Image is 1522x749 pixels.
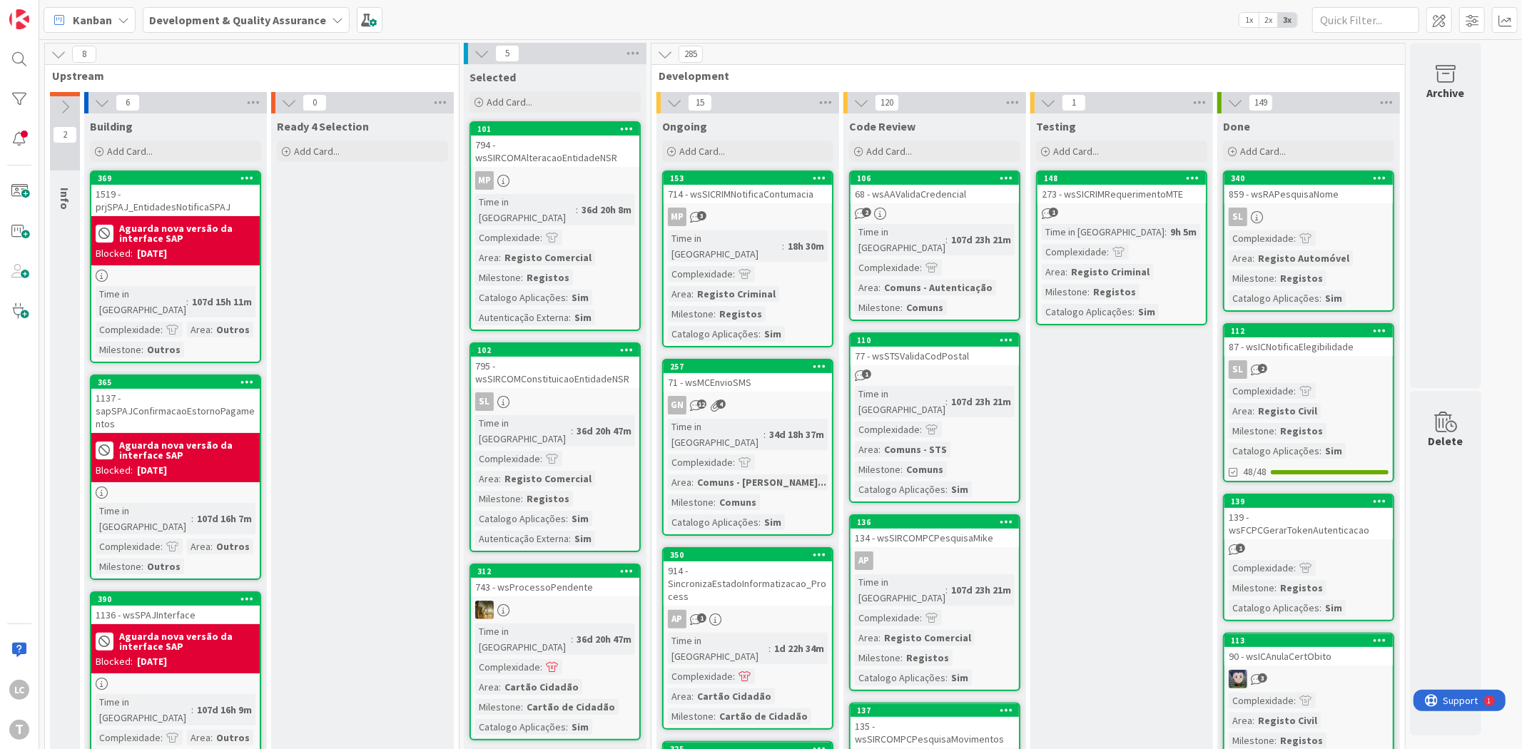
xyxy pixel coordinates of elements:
[1274,270,1277,286] span: :
[568,290,592,305] div: Sim
[143,342,184,357] div: Outros
[471,565,639,596] div: 312743 - wsProcessoPendente
[668,230,782,262] div: Time in [GEOGRAPHIC_DATA]
[1053,145,1099,158] span: Add Card...
[668,610,686,628] div: AP
[501,471,595,486] div: Registo Comercial
[855,610,920,626] div: Complexidade
[475,471,499,486] div: Area
[1258,364,1267,373] span: 2
[664,561,832,606] div: 914 - SincronizaEstadoInformatizacao_Process
[664,396,832,414] div: GN
[96,342,141,357] div: Milestone
[96,463,133,478] div: Blocked:
[664,172,832,203] div: 153714 - wsSICRIMNotificaContumacia
[477,566,639,576] div: 312
[98,173,260,183] div: 369
[566,290,568,305] span: :
[1224,495,1393,508] div: 139
[1049,208,1058,217] span: 1
[1229,230,1294,246] div: Complexidade
[471,344,639,357] div: 102
[668,454,733,470] div: Complexidade
[664,172,832,185] div: 153
[475,491,521,506] div: Milestone
[851,334,1019,347] div: 110
[1321,290,1346,306] div: Sim
[1224,325,1393,356] div: 11287 - wsICNotificaElegibilidade
[664,549,832,606] div: 350914 - SincronizaEstadoInformatizacao_Process
[475,310,569,325] div: Autenticação Externa
[1132,304,1135,320] span: :
[664,549,832,561] div: 350
[668,514,759,530] div: Catalogo Aplicações
[862,370,871,379] span: 1
[948,582,1015,598] div: 107d 23h 21m
[851,172,1019,203] div: 10668 - wsAAValidaCredencial
[475,392,494,411] div: SL
[193,511,255,526] div: 107d 16h 7m
[96,322,161,337] div: Complexidade
[851,516,1019,547] div: 136134 - wsSIRCOMPCPesquisaMike
[1229,383,1294,399] div: Complexidade
[920,610,922,626] span: :
[96,286,186,317] div: Time in [GEOGRAPHIC_DATA]
[878,280,881,295] span: :
[664,373,832,392] div: 71 - wsMCEnvioSMS
[161,322,163,337] span: :
[851,704,1019,748] div: 137135 - wsSIRCOMPCPesquisaMovimentos
[855,462,900,477] div: Milestone
[1278,13,1297,27] span: 3x
[210,539,213,554] span: :
[475,270,521,285] div: Milestone
[1042,224,1165,240] div: Time in [GEOGRAPHIC_DATA]
[107,145,153,158] span: Add Card...
[521,270,523,285] span: :
[668,286,691,302] div: Area
[475,511,566,526] div: Catalogo Aplicações
[96,503,191,534] div: Time in [GEOGRAPHIC_DATA]
[1231,326,1393,336] div: 112
[664,610,832,628] div: AP
[1231,496,1393,506] div: 139
[668,266,733,282] div: Complexidade
[471,123,639,136] div: 101
[688,94,712,111] span: 15
[855,551,873,570] div: AP
[697,211,706,220] span: 3
[849,119,915,133] span: Code Review
[1038,185,1206,203] div: 273 - wsSICRIMRequerimentoMTE
[501,250,595,265] div: Registo Comercial
[1294,560,1296,576] span: :
[1038,172,1206,203] div: 148273 - wsSICRIMRequerimentoMTE
[855,481,945,497] div: Catalogo Aplicações
[96,246,133,261] div: Blocked:
[1042,264,1065,280] div: Area
[475,601,494,619] img: JC
[875,94,899,111] span: 120
[303,94,327,111] span: 0
[697,399,706,409] span: 12
[697,613,706,623] span: 1
[659,68,1387,83] span: Development
[188,294,255,310] div: 107d 15h 11m
[495,45,519,62] span: 5
[761,326,785,342] div: Sim
[851,185,1019,203] div: 68 - wsAAValidaCredencial
[855,260,920,275] div: Complexidade
[855,574,945,606] div: Time in [GEOGRAPHIC_DATA]
[1312,7,1419,33] input: Quick Filter...
[137,246,167,261] div: [DATE]
[857,335,1019,345] div: 110
[851,551,1019,570] div: AP
[210,322,213,337] span: :
[569,310,571,325] span: :
[664,360,832,373] div: 257
[851,516,1019,529] div: 136
[477,345,639,355] div: 102
[1231,173,1393,183] div: 340
[668,306,714,322] div: Milestone
[571,310,595,325] div: Sim
[1254,250,1353,266] div: Registo Automóvel
[851,347,1019,365] div: 77 - wsSTSValidaCodPostal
